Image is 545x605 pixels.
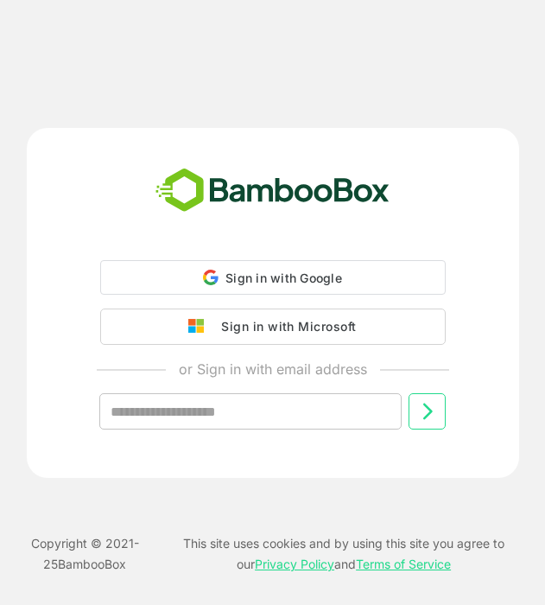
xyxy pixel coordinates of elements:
p: Copyright © 2021- 25 BambooBox [17,533,153,575]
p: This site uses cookies and by using this site you agree to our and [153,533,535,575]
a: Terms of Service [356,557,451,571]
a: Privacy Policy [255,557,334,571]
button: Sign in with Microsoft [100,309,446,345]
div: Sign in with Google [100,260,446,295]
p: or Sign in with email address [179,359,367,379]
span: Sign in with Google [225,271,342,285]
img: google [188,319,212,334]
img: bamboobox [146,162,399,220]
div: Sign in with Microsoft [212,315,356,338]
